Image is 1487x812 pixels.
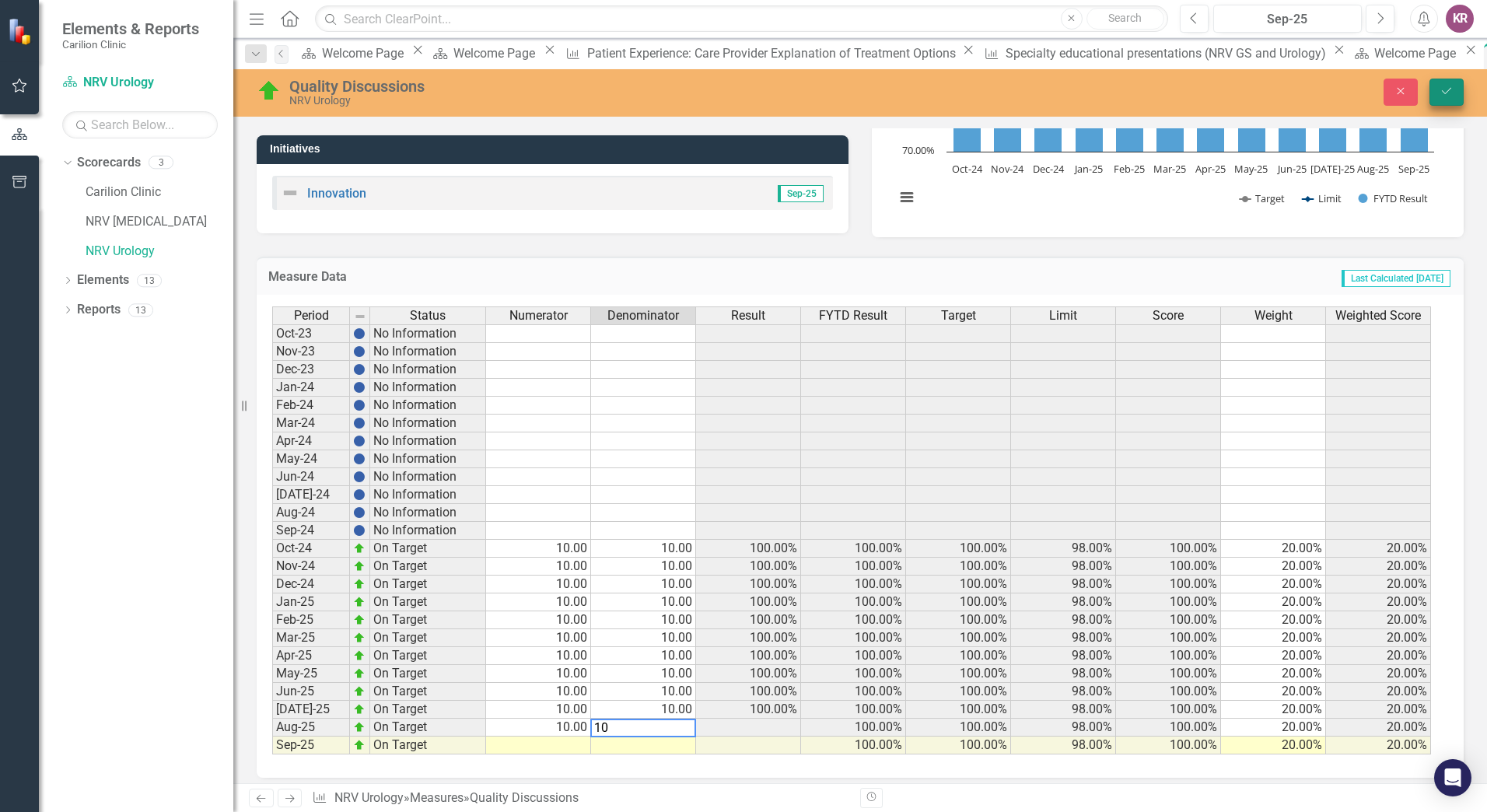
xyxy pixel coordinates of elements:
[591,629,696,647] td: 10.00
[272,397,350,415] td: Feb-24
[370,540,486,558] td: On Target
[353,578,366,590] img: zOikAAAAAElFTkSuQmCC
[1326,647,1431,665] td: 20.00%
[353,703,366,716] img: zOikAAAAAElFTkSuQmCC
[1011,665,1116,683] td: 98.00%
[137,274,162,287] div: 13
[801,701,906,719] td: 100.00%
[1011,701,1116,719] td: 98.00%
[1240,191,1286,205] button: Show Target
[801,737,906,754] td: 100.00%
[1374,44,1461,63] div: Welcome Page
[591,540,696,558] td: 10.00
[509,309,568,323] span: Numerator
[1114,162,1145,176] text: Feb-25
[272,683,350,701] td: Jun-25
[370,343,486,361] td: No Information
[86,243,233,261] a: NRV Urology
[353,739,366,751] img: zOikAAAAAElFTkSuQmCC
[1033,162,1065,176] text: Dec-24
[354,310,366,323] img: 8DAGhfEEPCf229AAAAAElFTkSuQmCC
[801,611,906,629] td: 100.00%
[1116,701,1221,719] td: 100.00%
[1221,611,1326,629] td: 20.00%
[1326,611,1431,629] td: 20.00%
[62,74,218,92] a: NRV Urology
[272,522,350,540] td: Sep-24
[607,309,679,323] span: Denominator
[941,309,976,323] span: Target
[307,186,366,201] a: Innovation
[906,683,1011,701] td: 100.00%
[272,504,350,522] td: Aug-24
[77,154,141,172] a: Scorecards
[1116,737,1221,754] td: 100.00%
[1195,162,1226,176] text: Apr-25
[696,701,801,719] td: 100.00%
[370,504,486,522] td: No Information
[591,593,696,611] td: 10.00
[1276,162,1307,176] text: Jun-25
[353,381,366,394] img: BgCOk07PiH71IgAAAABJRU5ErkJggg==
[1221,737,1326,754] td: 20.00%
[486,593,591,611] td: 10.00
[353,327,366,340] img: BgCOk07PiH71IgAAAABJRU5ErkJggg==
[587,44,959,63] div: Patient Experience: Care Provider Explanation of Treatment Options
[801,558,906,576] td: 100.00%
[272,558,350,576] td: Nov-24
[591,558,696,576] td: 10.00
[1049,309,1077,323] span: Limit
[272,629,350,647] td: Mar-25
[801,593,906,611] td: 100.00%
[315,5,1168,33] input: Search ClearPoint...
[1116,611,1221,629] td: 100.00%
[486,665,591,683] td: 10.00
[353,685,366,698] img: zOikAAAAAElFTkSuQmCC
[906,593,1011,611] td: 100.00%
[1221,593,1326,611] td: 20.00%
[1011,593,1116,611] td: 98.00%
[272,343,350,361] td: Nov-23
[1234,162,1268,176] text: May-25
[370,647,486,665] td: On Target
[453,44,540,63] div: Welcome Page
[696,611,801,629] td: 100.00%
[1116,558,1221,576] td: 100.00%
[370,415,486,432] td: No Information
[1073,162,1103,176] text: Jan-25
[1326,683,1431,701] td: 20.00%
[353,363,366,376] img: BgCOk07PiH71IgAAAABJRU5ErkJggg==
[370,486,486,504] td: No Information
[1342,270,1450,287] span: Last Calculated [DATE]
[1213,5,1362,33] button: Sep-25
[696,593,801,611] td: 100.00%
[370,397,486,415] td: No Information
[272,737,350,754] td: Sep-25
[272,379,350,397] td: Jan-24
[272,576,350,593] td: Dec-24
[149,156,173,170] div: 3
[801,629,906,647] td: 100.00%
[952,162,983,176] text: Oct-24
[906,737,1011,754] td: 100.00%
[370,450,486,468] td: No Information
[1434,759,1471,796] div: Open Intercom Messenger
[1446,5,1474,33] div: KR
[896,187,918,208] button: View chart menu, Chart
[696,665,801,683] td: 100.00%
[906,701,1011,719] td: 100.00%
[486,647,591,665] td: 10.00
[1116,683,1221,701] td: 100.00%
[906,647,1011,665] td: 100.00%
[696,629,801,647] td: 100.00%
[486,701,591,719] td: 10.00
[1116,629,1221,647] td: 100.00%
[353,453,366,465] img: BgCOk07PiH71IgAAAABJRU5ErkJggg==
[1326,701,1431,719] td: 20.00%
[906,665,1011,683] td: 100.00%
[991,162,1024,176] text: Nov-24
[1011,683,1116,701] td: 98.00%
[1221,647,1326,665] td: 20.00%
[268,270,761,284] h3: Measure Data
[353,417,366,429] img: BgCOk07PiH71IgAAAABJRU5ErkJggg==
